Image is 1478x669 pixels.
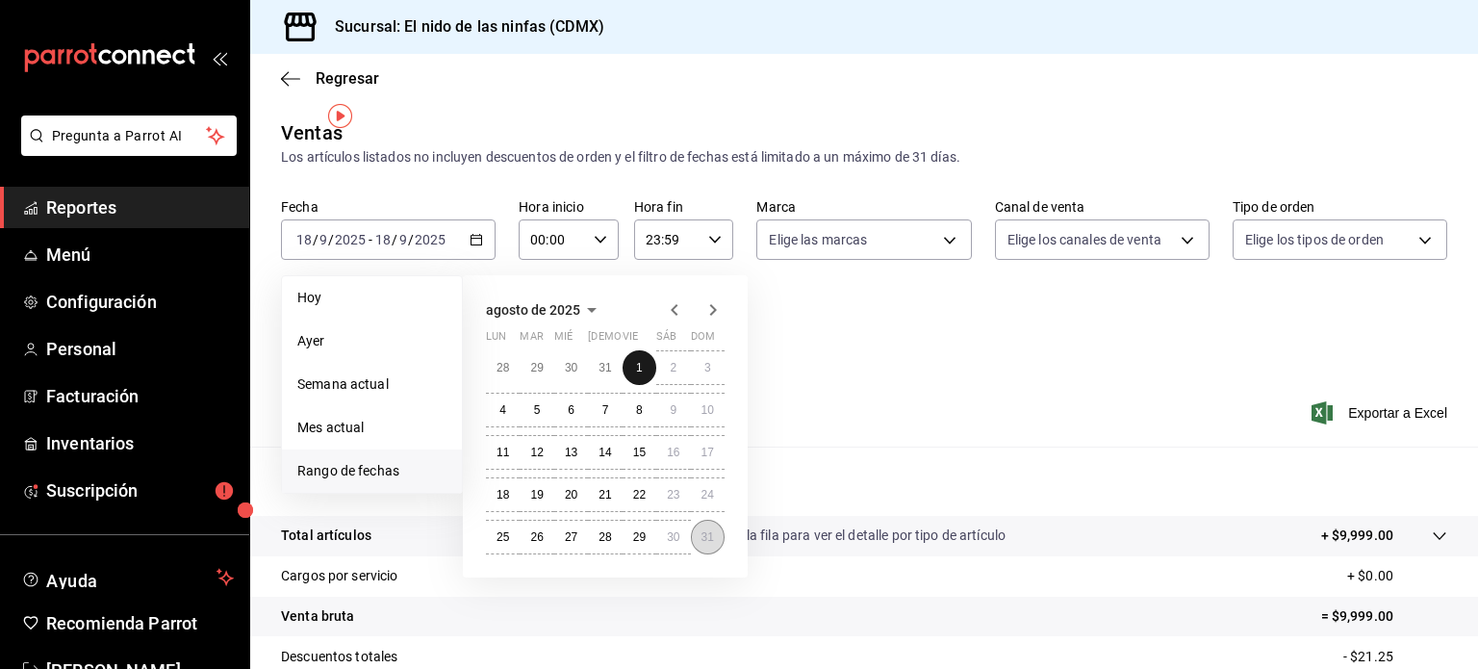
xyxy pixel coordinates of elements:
abbr: 11 de agosto de 2025 [497,446,509,459]
abbr: 18 de agosto de 2025 [497,488,509,502]
abbr: lunes [486,330,506,350]
span: Rango de fechas [297,461,446,481]
abbr: 27 de agosto de 2025 [565,530,577,544]
span: / [313,232,319,247]
label: Marca [756,200,971,214]
label: Hora inicio [519,200,619,214]
abbr: 28 de julio de 2025 [497,361,509,374]
abbr: 31 de agosto de 2025 [701,530,714,544]
span: / [392,232,397,247]
abbr: jueves [588,330,701,350]
p: Da clic en la fila para ver el detalle por tipo de artículo [686,526,1006,546]
abbr: 3 de agosto de 2025 [704,361,711,374]
abbr: sábado [656,330,676,350]
button: 10 de agosto de 2025 [691,393,725,427]
button: 22 de agosto de 2025 [623,477,656,512]
button: 25 de agosto de 2025 [486,520,520,554]
button: 29 de julio de 2025 [520,350,553,385]
abbr: 4 de agosto de 2025 [499,403,506,417]
input: ---- [334,232,367,247]
abbr: 29 de julio de 2025 [530,361,543,374]
button: agosto de 2025 [486,298,603,322]
p: + $9,999.00 [1321,526,1393,546]
button: 18 de agosto de 2025 [486,477,520,512]
button: 21 de agosto de 2025 [588,477,622,512]
span: Inventarios [46,430,234,456]
button: Exportar a Excel [1315,401,1447,425]
span: agosto de 2025 [486,302,580,318]
abbr: martes [520,330,543,350]
span: Semana actual [297,374,446,395]
button: 16 de agosto de 2025 [656,435,690,470]
abbr: 25 de agosto de 2025 [497,530,509,544]
div: Ventas [281,118,343,147]
abbr: 8 de agosto de 2025 [636,403,643,417]
p: Resumen [281,470,1447,493]
abbr: domingo [691,330,715,350]
button: 15 de agosto de 2025 [623,435,656,470]
span: Suscripción [46,477,234,503]
button: 13 de agosto de 2025 [554,435,588,470]
p: - $21.25 [1343,647,1447,667]
abbr: 22 de agosto de 2025 [633,488,646,502]
abbr: 7 de agosto de 2025 [602,403,609,417]
span: Ayuda [46,566,209,589]
abbr: 23 de agosto de 2025 [667,488,679,502]
button: 4 de agosto de 2025 [486,393,520,427]
label: Canal de venta [995,200,1210,214]
abbr: 24 de agosto de 2025 [701,488,714,502]
h3: Sucursal: El nido de las ninfas (CDMX) [319,15,604,39]
button: open_drawer_menu [212,50,227,65]
span: Menú [46,242,234,268]
button: Regresar [281,69,379,88]
button: 6 de agosto de 2025 [554,393,588,427]
span: Regresar [316,69,379,88]
p: Cargos por servicio [281,566,398,586]
button: 27 de agosto de 2025 [554,520,588,554]
abbr: 17 de agosto de 2025 [701,446,714,459]
span: Ayer [297,331,446,351]
label: Hora fin [634,200,734,214]
abbr: viernes [623,330,638,350]
span: Personal [46,336,234,362]
button: 7 de agosto de 2025 [588,393,622,427]
abbr: 19 de agosto de 2025 [530,488,543,502]
button: 11 de agosto de 2025 [486,435,520,470]
abbr: 9 de agosto de 2025 [670,403,676,417]
button: 1 de agosto de 2025 [623,350,656,385]
input: -- [398,232,408,247]
abbr: 15 de agosto de 2025 [633,446,646,459]
abbr: 10 de agosto de 2025 [701,403,714,417]
abbr: 31 de julio de 2025 [599,361,611,374]
abbr: 30 de agosto de 2025 [667,530,679,544]
button: 28 de julio de 2025 [486,350,520,385]
button: 12 de agosto de 2025 [520,435,553,470]
label: Fecha [281,200,496,214]
p: + $0.00 [1347,566,1447,586]
abbr: 20 de agosto de 2025 [565,488,577,502]
abbr: 26 de agosto de 2025 [530,530,543,544]
span: Recomienda Parrot [46,610,234,636]
span: Reportes [46,194,234,220]
abbr: 2 de agosto de 2025 [670,361,676,374]
span: / [408,232,414,247]
input: -- [319,232,328,247]
button: 19 de agosto de 2025 [520,477,553,512]
button: 2 de agosto de 2025 [656,350,690,385]
label: Tipo de orden [1233,200,1447,214]
button: 9 de agosto de 2025 [656,393,690,427]
span: Facturación [46,383,234,409]
span: Configuración [46,289,234,315]
button: 28 de agosto de 2025 [588,520,622,554]
button: 30 de agosto de 2025 [656,520,690,554]
abbr: 14 de agosto de 2025 [599,446,611,459]
button: 14 de agosto de 2025 [588,435,622,470]
img: Tooltip marker [328,104,352,128]
abbr: 13 de agosto de 2025 [565,446,577,459]
p: Venta bruta [281,606,354,627]
abbr: miércoles [554,330,573,350]
button: 24 de agosto de 2025 [691,477,725,512]
button: 29 de agosto de 2025 [623,520,656,554]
